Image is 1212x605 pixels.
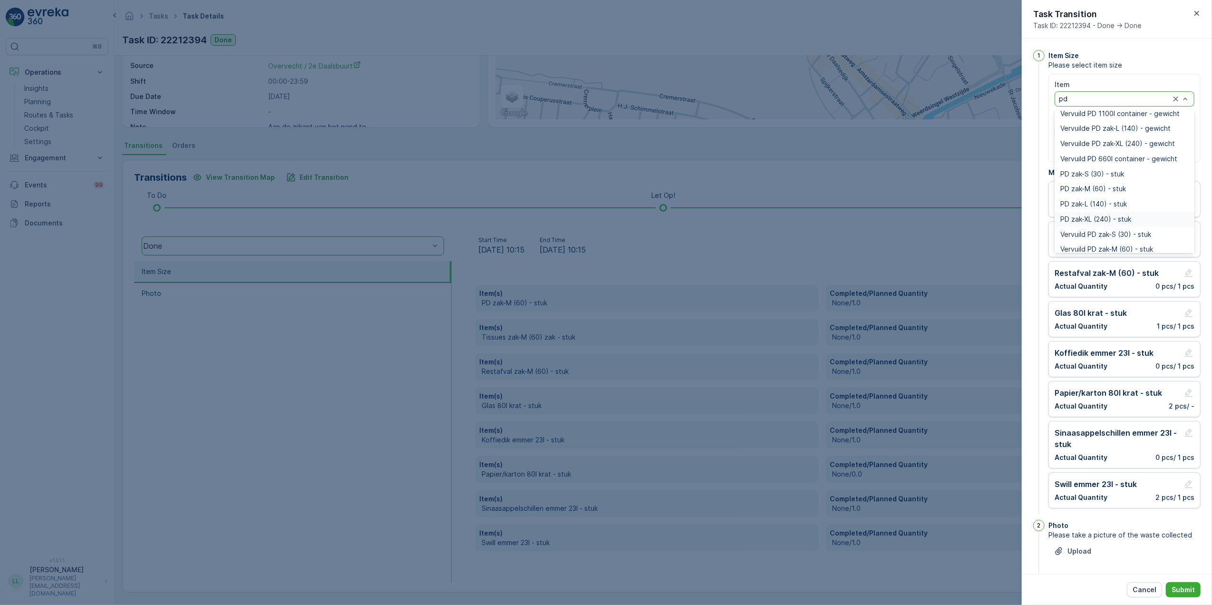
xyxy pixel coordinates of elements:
[1033,520,1045,531] div: 2
[1055,453,1107,462] p: Actual Quantity
[1033,50,1045,61] div: 1
[1127,582,1162,597] button: Cancel
[1048,521,1068,530] p: Photo
[1155,282,1194,291] p: 0 pcs / 1 pcs
[1157,322,1194,331] p: 1 pcs / 1 pcs
[1055,307,1127,319] p: Glas 80l krat - stuk
[1055,427,1183,450] p: Sinaasappelschillen emmer 23l - stuk
[1055,493,1107,502] p: Actual Quantity
[1055,267,1159,279] p: Restafval zak-M (60) - stuk
[1048,544,1097,559] button: Upload File
[1155,361,1194,371] p: 0 pcs / 1 pcs
[1169,401,1194,411] p: 2 pcs / -
[1048,168,1201,177] p: Mandatory Items ( 8 / 8 )
[1055,282,1107,291] p: Actual Quantity
[1060,155,1177,163] span: Vervuild PD 660l container - gewicht
[1055,322,1107,331] p: Actual Quantity
[1060,245,1153,253] span: Vervuild PD zak-M (60) - stuk
[1055,401,1107,411] p: Actual Quantity
[1155,453,1194,462] p: 0 pcs / 1 pcs
[1055,478,1137,490] p: Swill emmer 23l - stuk
[1048,51,1079,60] p: Item Size
[1055,80,1070,88] label: Item
[1060,140,1175,147] span: Vervuilde PD zak-XL (240) - gewicht
[1048,530,1201,540] span: Please take a picture of the waste collected
[1033,8,1142,21] p: Task Transition
[1060,170,1124,178] span: PD zak-S (30) - stuk
[1055,361,1107,371] p: Actual Quantity
[1060,125,1171,132] span: Vervuilde PD zak-L (140) - gewicht
[1060,231,1151,238] span: Vervuild PD zak-S (30) - stuk
[1166,582,1201,597] button: Submit
[1067,546,1091,556] p: Upload
[1055,347,1154,359] p: Koffiedik emmer 23l - stuk
[1172,585,1195,595] p: Submit
[1133,585,1156,595] p: Cancel
[1048,60,1201,70] span: Please select item size
[1060,110,1180,117] span: Vervuild PD 1100l container - gewicht
[1060,185,1126,193] span: PD zak-M (60) - stuk
[1033,21,1142,30] span: Task ID: 22212394 - Done -> Done
[1055,387,1162,399] p: Papier/karton 80l krat - stuk
[1155,493,1194,502] p: 2 pcs / 1 pcs
[1060,215,1131,223] span: PD zak-XL (240) - stuk
[1060,200,1127,208] span: PD zak-L (140) - stuk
